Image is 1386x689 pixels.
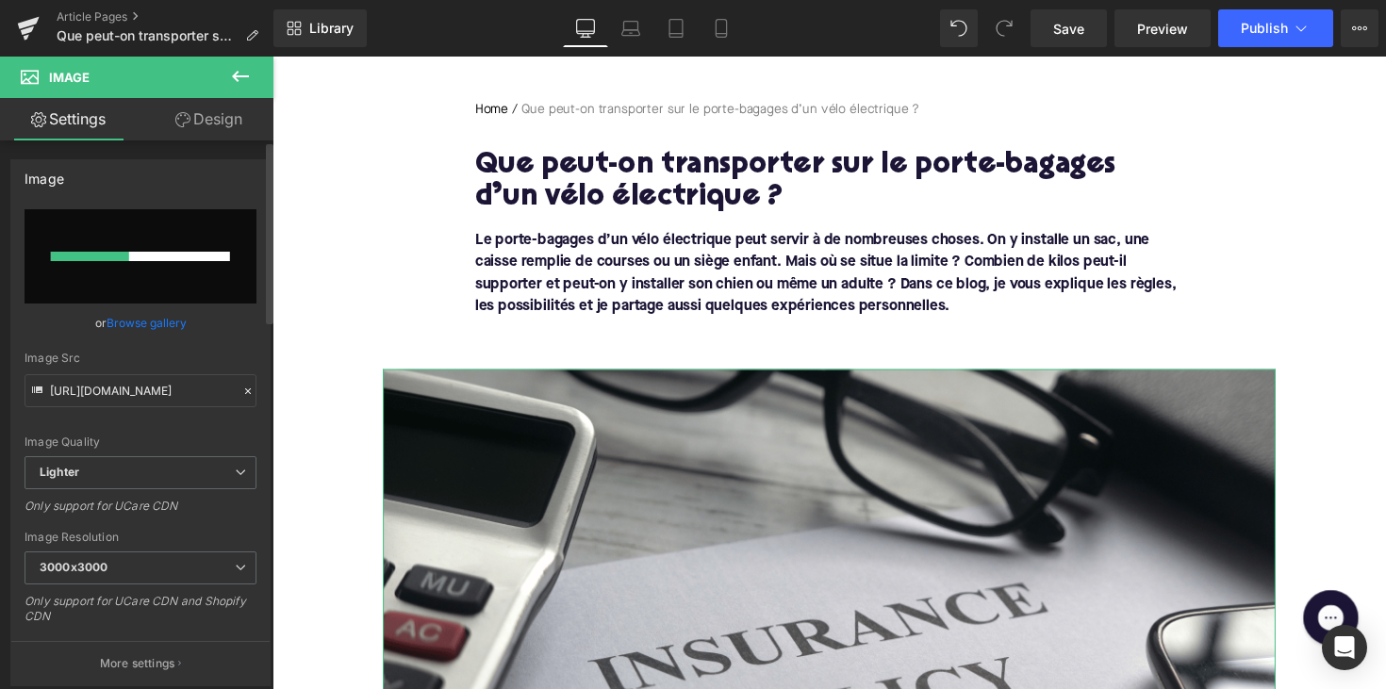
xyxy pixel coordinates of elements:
button: Undo [940,9,978,47]
div: Image Quality [25,435,256,449]
span: Library [309,20,354,37]
a: Tablet [653,9,699,47]
span: Preview [1137,19,1188,39]
a: New Library [273,9,367,47]
a: Article Pages [57,9,273,25]
div: Open Intercom Messenger [1322,625,1367,670]
span: Save [1053,19,1084,39]
h1: Que peut-on transporter sur le porte-bagages d’un vélo électrique ? [207,96,933,162]
div: Image Resolution [25,531,256,544]
span: Publish [1241,21,1288,36]
button: Publish [1218,9,1333,47]
a: Design [140,98,277,140]
div: Image Src [25,352,256,365]
input: Link [25,374,256,407]
a: Home [207,45,241,65]
a: Browse gallery [107,306,187,339]
nav: breadcrumbs [207,45,933,74]
div: Only support for UCare CDN and Shopify CDN [25,594,256,636]
button: More [1341,9,1378,47]
b: 3000x3000 [40,560,107,574]
iframe: Gorgias live chat messenger [1047,540,1122,610]
span: Que peut-on transporter sur le porte-bagages d’un vélo électrique ? [57,28,238,43]
p: More settings [100,655,175,672]
a: Desktop [563,9,608,47]
button: Redo [985,9,1023,47]
span: Image [49,70,90,85]
a: Laptop [608,9,653,47]
span: / [241,45,255,65]
b: Lighter [40,465,79,479]
div: Image [25,160,64,187]
a: Mobile [699,9,744,47]
a: Preview [1114,9,1211,47]
div: or [25,313,256,333]
button: More settings [11,641,270,685]
font: Le porte-bagages d’un vélo électrique peut servir à de nombreuses choses. On y installe un sac, u... [207,181,926,264]
div: Only support for UCare CDN [25,499,256,526]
